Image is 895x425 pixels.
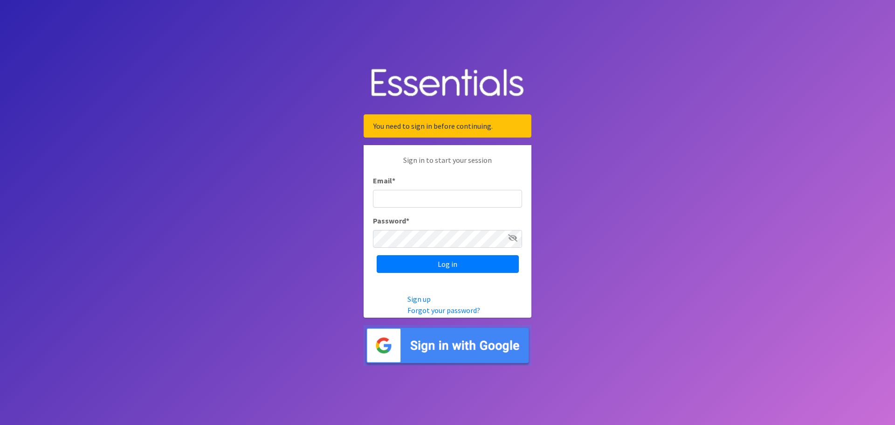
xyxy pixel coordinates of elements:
abbr: required [392,176,395,185]
img: Sign in with Google [364,325,531,366]
a: Forgot your password? [407,306,480,315]
p: Sign in to start your session [373,154,522,175]
input: Log in [377,255,519,273]
img: Human Essentials [364,59,531,107]
abbr: required [406,216,409,225]
label: Password [373,215,409,226]
a: Sign up [407,294,431,304]
div: You need to sign in before continuing. [364,114,531,138]
label: Email [373,175,395,186]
